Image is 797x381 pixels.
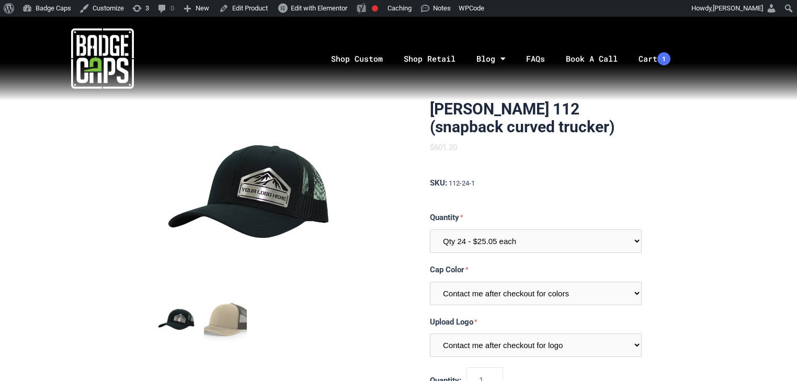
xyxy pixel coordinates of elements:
[430,211,642,224] label: Quantity
[430,100,642,136] h1: [PERSON_NAME] 112 (snapback curved trucker)
[713,4,763,12] span: [PERSON_NAME]
[393,31,466,86] a: Shop Retail
[155,100,349,294] img: BadgeCaps - Richardson 112
[555,31,628,86] a: Book A Call
[430,178,447,188] span: SKU:
[321,31,393,86] a: Shop Custom
[155,299,199,342] button: mark as featured image
[628,31,681,86] a: Cart1
[204,31,797,86] nav: Menu
[430,316,642,329] label: Upload Logo
[155,299,199,342] img: BadgeCaps - Richardson 112
[372,5,378,11] div: Focus keyphrase not set
[71,27,134,90] img: badgecaps white logo with green acccent
[449,179,475,187] span: 112-24-1
[204,299,247,342] button: mark as featured image
[430,263,642,276] label: Cap Color
[430,143,457,152] span: $601.20
[291,4,347,12] span: Edit with Elementor
[466,31,516,86] a: Blog
[516,31,555,86] a: FAQs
